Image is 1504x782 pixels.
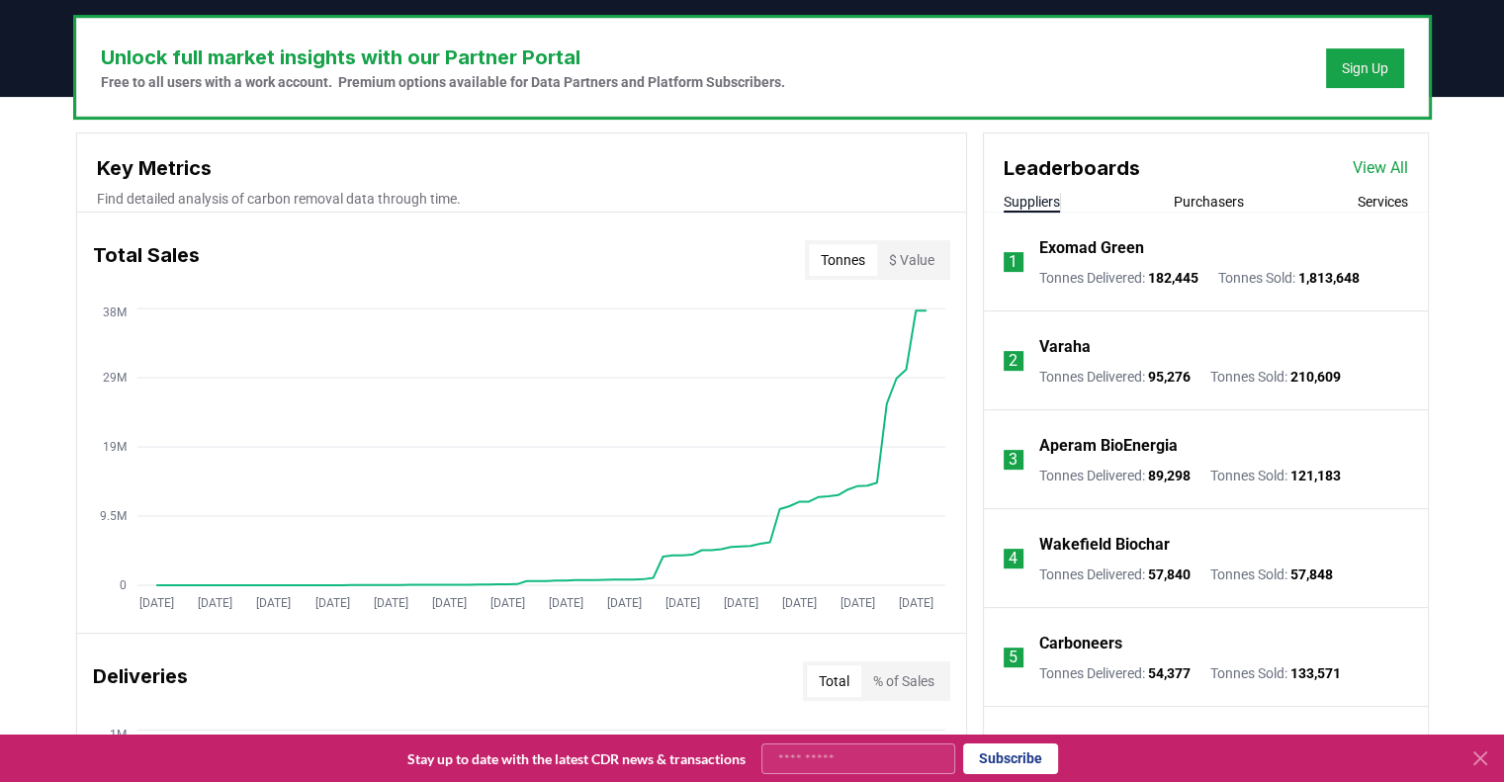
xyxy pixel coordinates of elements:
[1004,153,1140,183] h3: Leaderboards
[1039,533,1170,557] a: Wakefield Biochar
[93,661,188,701] h3: Deliveries
[1039,434,1178,458] a: Aperam BioEnergia
[1009,250,1017,274] p: 1
[877,244,946,276] button: $ Value
[97,189,946,209] p: Find detailed analysis of carbon removal data through time.
[198,596,232,610] tspan: [DATE]
[1290,468,1341,483] span: 121,183
[119,578,126,592] tspan: 0
[840,596,874,610] tspan: [DATE]
[1039,367,1191,387] p: Tonnes Delivered :
[1210,663,1341,683] p: Tonnes Sold :
[314,596,349,610] tspan: [DATE]
[93,240,200,280] h3: Total Sales
[1290,566,1333,582] span: 57,848
[807,665,861,697] button: Total
[431,596,466,610] tspan: [DATE]
[373,596,407,610] tspan: [DATE]
[1342,58,1388,78] a: Sign Up
[1290,369,1341,385] span: 210,609
[664,596,699,610] tspan: [DATE]
[1009,448,1017,472] p: 3
[606,596,641,610] tspan: [DATE]
[1148,270,1198,286] span: 182,445
[102,371,126,385] tspan: 29M
[1009,349,1017,373] p: 2
[1148,369,1191,385] span: 95,276
[1039,632,1122,655] a: Carboneers
[861,665,946,697] button: % of Sales
[1148,665,1191,681] span: 54,377
[99,509,126,523] tspan: 9.5M
[1210,565,1333,584] p: Tonnes Sold :
[548,596,582,610] tspan: [DATE]
[1039,268,1198,288] p: Tonnes Delivered :
[102,440,126,454] tspan: 19M
[1039,466,1191,485] p: Tonnes Delivered :
[109,727,126,740] tspan: 1M
[97,153,946,183] h3: Key Metrics
[1218,268,1360,288] p: Tonnes Sold :
[101,72,785,92] p: Free to all users with a work account. Premium options available for Data Partners and Platform S...
[101,43,785,72] h3: Unlock full market insights with our Partner Portal
[1353,156,1408,180] a: View All
[1009,547,1017,570] p: 4
[1174,192,1244,212] button: Purchasers
[1004,192,1060,212] button: Suppliers
[102,305,126,319] tspan: 38M
[1039,335,1091,359] a: Varaha
[809,244,877,276] button: Tonnes
[1148,468,1191,483] span: 89,298
[1210,367,1341,387] p: Tonnes Sold :
[723,596,757,610] tspan: [DATE]
[781,596,816,610] tspan: [DATE]
[139,596,174,610] tspan: [DATE]
[899,596,933,610] tspan: [DATE]
[256,596,291,610] tspan: [DATE]
[1326,48,1404,88] button: Sign Up
[1210,466,1341,485] p: Tonnes Sold :
[1009,646,1017,669] p: 5
[1039,565,1191,584] p: Tonnes Delivered :
[1148,566,1191,582] span: 57,840
[1358,192,1408,212] button: Services
[489,596,524,610] tspan: [DATE]
[1290,665,1341,681] span: 133,571
[1039,663,1191,683] p: Tonnes Delivered :
[1039,236,1144,260] a: Exomad Green
[1298,270,1360,286] span: 1,813,648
